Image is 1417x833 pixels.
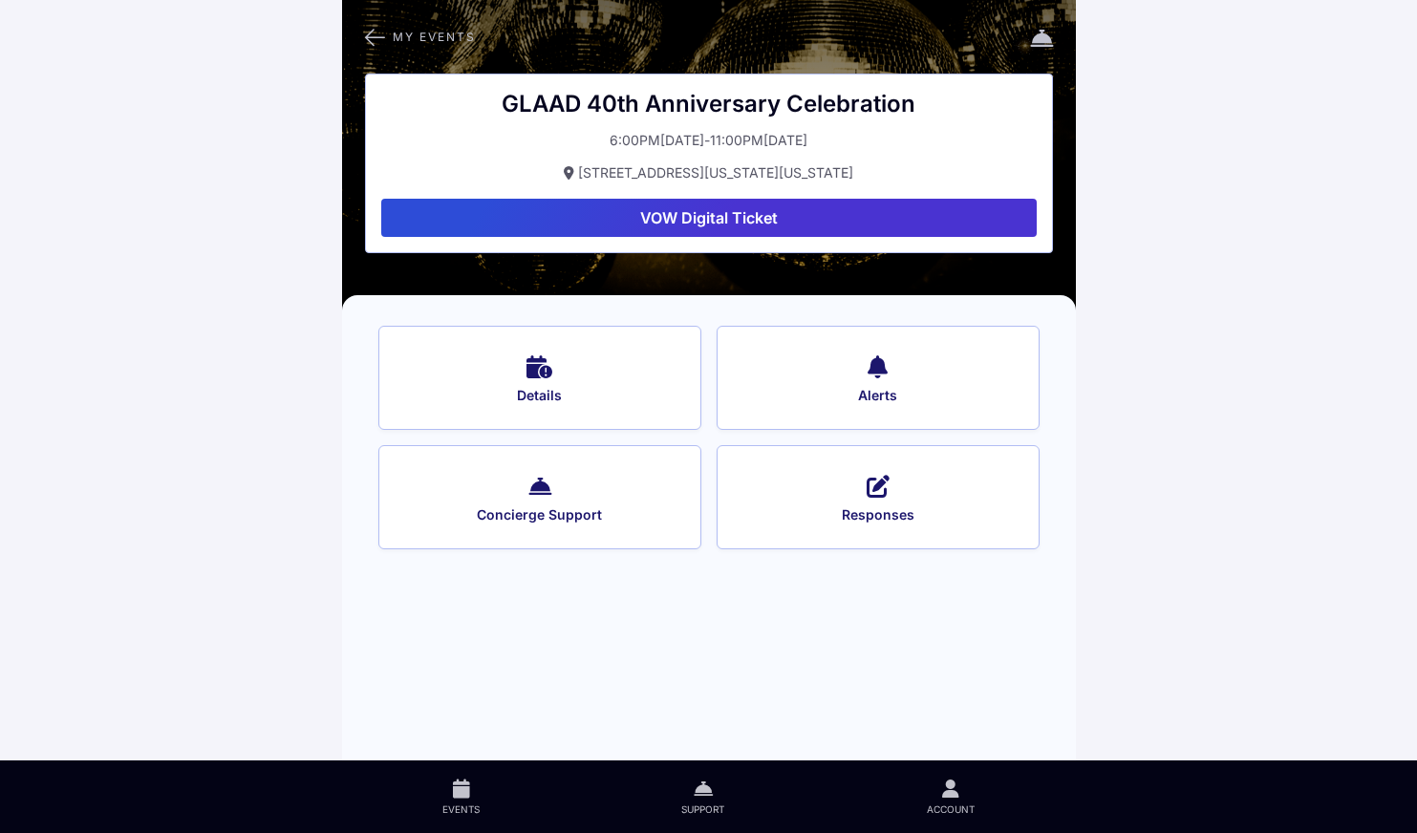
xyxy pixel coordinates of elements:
[581,760,826,833] a: Support
[826,760,1075,833] a: Account
[927,802,975,816] span: Account
[404,506,676,523] span: Concierge Support
[404,387,676,404] span: Details
[342,760,581,833] a: Events
[381,130,1037,151] button: 6:00PM[DATE]-11:00PM[DATE]
[381,162,1037,183] button: [STREET_ADDRESS][US_STATE][US_STATE]
[442,802,480,816] span: Events
[378,445,701,549] button: Concierge Support
[710,130,807,151] div: 11:00PM[DATE]
[742,387,1014,404] span: Alerts
[610,130,704,151] div: 6:00PM[DATE]
[681,802,724,816] span: Support
[717,445,1040,549] button: Responses
[365,25,476,50] button: My Events
[717,326,1040,430] button: Alerts
[378,326,701,430] button: Details
[393,32,476,42] span: My Events
[578,164,853,181] span: [STREET_ADDRESS][US_STATE][US_STATE]
[381,199,1037,237] button: VOW Digital Ticket
[742,506,1014,523] span: Responses
[381,90,1037,118] div: GLAAD 40th Anniversary Celebration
